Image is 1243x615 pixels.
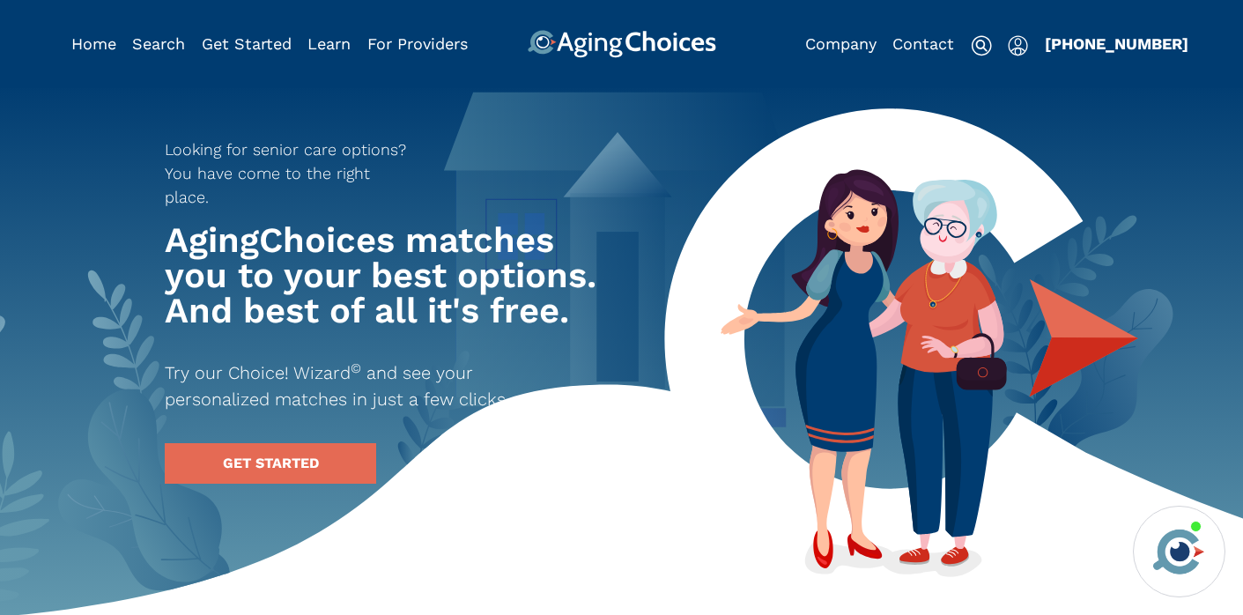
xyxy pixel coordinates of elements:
a: Home [71,34,116,53]
a: Search [132,34,185,53]
a: [PHONE_NUMBER] [1045,34,1188,53]
p: Try our Choice! Wizard and see your personalized matches in just a few clicks. [165,359,573,412]
img: user-icon.svg [1008,35,1028,56]
a: Contact [892,34,954,53]
div: Popover trigger [132,30,185,58]
a: Learn [307,34,351,53]
a: Get Started [202,34,292,53]
img: avatar [1149,522,1209,582]
img: AgingChoices [527,30,715,58]
a: Company [805,34,877,53]
img: search-icon.svg [971,35,992,56]
h1: AgingChoices matches you to your best options. And best of all it's free. [165,223,605,329]
sup: © [351,360,361,376]
a: GET STARTED [165,443,376,484]
a: For Providers [367,34,468,53]
p: Looking for senior care options? You have come to the right place. [165,137,418,209]
div: Popover trigger [1008,30,1028,58]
